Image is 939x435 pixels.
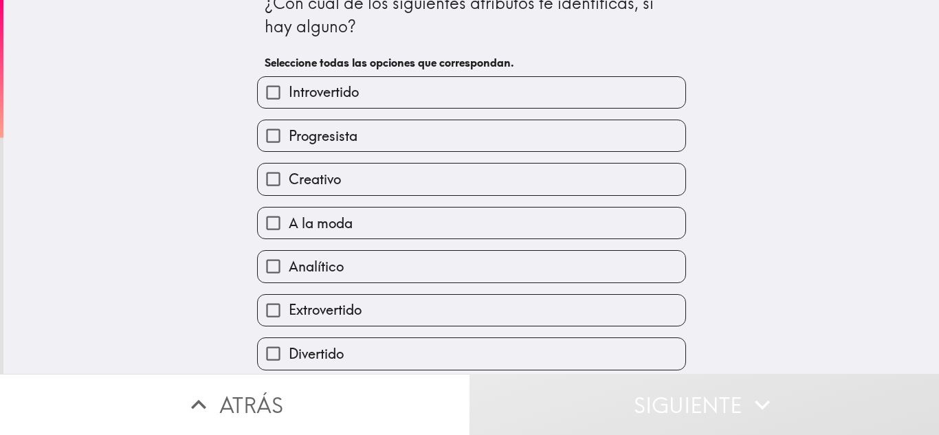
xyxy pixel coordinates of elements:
h6: Seleccione todas las opciones que correspondan. [265,55,678,70]
span: Progresista [289,126,357,146]
button: Extrovertido [258,295,685,326]
span: Divertido [289,344,344,364]
button: Introvertido [258,77,685,108]
button: Divertido [258,338,685,369]
button: A la moda [258,208,685,238]
button: Creativo [258,164,685,194]
span: Introvertido [289,82,359,102]
button: Analítico [258,251,685,282]
button: Progresista [258,120,685,151]
span: Creativo [289,170,341,189]
button: Siguiente [469,374,939,435]
span: Extrovertido [289,300,362,320]
span: A la moda [289,214,353,233]
span: Analítico [289,257,344,276]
